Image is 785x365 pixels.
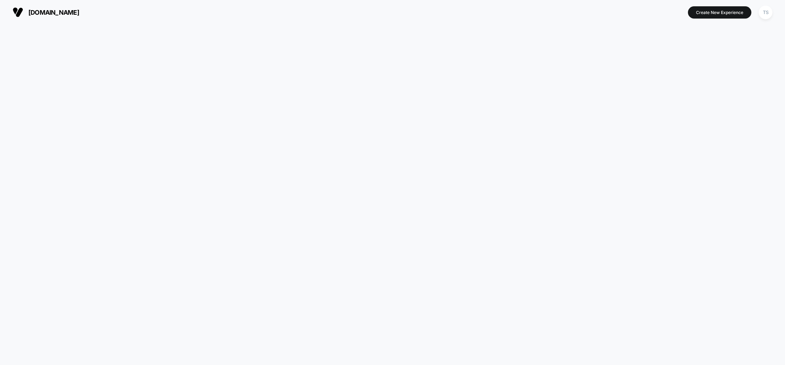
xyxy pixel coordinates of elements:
button: Create New Experience [688,6,751,19]
img: Visually logo [13,7,23,18]
button: [DOMAIN_NAME] [11,7,81,18]
div: TS [759,6,772,19]
span: [DOMAIN_NAME] [28,9,79,16]
button: TS [757,5,774,20]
